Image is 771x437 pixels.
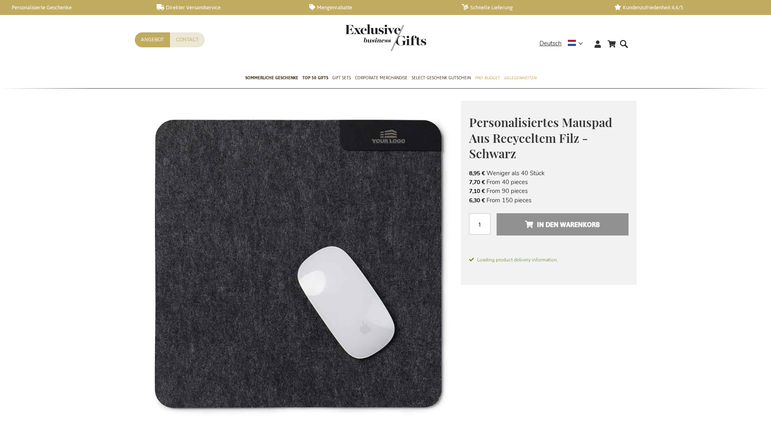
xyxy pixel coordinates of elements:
[504,74,536,82] span: Gelegenheiten
[469,187,629,195] li: From 90 pieces
[412,74,471,82] span: Select Geschenk Gutschein
[539,39,562,48] span: Deutsch
[475,68,500,89] a: Pro Budget
[332,74,351,82] span: Gift Sets
[245,74,298,82] span: Sommerliche geschenke
[469,170,485,177] span: 8,95 €
[355,74,408,82] span: Corporate Merchandise
[345,24,386,51] a: store logo
[469,178,485,186] span: 7,70 €
[469,169,629,178] li: Weniger als 40 Stück
[302,74,328,82] span: TOP 50 Gifts
[504,68,536,89] a: Gelegenheiten
[412,68,471,89] a: Select Geschenk Gutschein
[355,68,408,89] a: Corporate Merchandise
[475,74,500,82] span: Pro Budget
[332,68,351,89] a: Gift Sets
[469,197,485,204] span: 6,30 €
[245,68,298,89] a: Sommerliche geschenke
[135,101,461,427] img: Personalised Recycled Felt Mouse Pad - Black
[135,32,170,47] a: Angebot
[469,178,629,187] li: From 40 pieces
[469,256,629,263] span: Loading product delivery information.
[157,4,296,11] a: Direkter Versandservice
[614,4,754,11] a: Kundenzufriedenheit 4,6/5
[469,213,491,235] input: Menge
[469,187,485,195] span: 7,10 €
[170,32,205,47] a: Contact
[469,114,612,161] span: Personalisiertes Mauspad Aus Recyceltem Filz - Schwarz
[462,4,601,11] a: Schnelle Lieferung
[302,68,328,89] a: TOP 50 Gifts
[469,196,629,205] li: From 150 pieces
[309,4,449,11] a: Mengenrabatte
[4,4,144,11] a: Personalisierte Geschenke
[345,24,426,51] img: Exclusive Business gifts logo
